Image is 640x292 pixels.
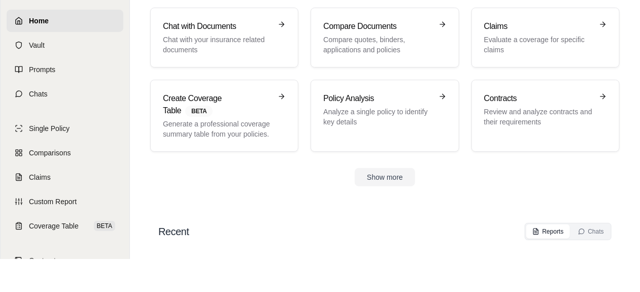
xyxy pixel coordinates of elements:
[7,142,123,164] a: Comparisons
[29,89,48,99] span: Chats
[7,215,123,237] a: Coverage TableBETA
[7,10,123,32] a: Home
[7,249,123,272] a: Contracts
[163,20,272,33] h3: Chat with Documents
[323,92,432,105] h3: Policy Analysis
[7,117,123,140] a: Single Policy
[29,123,70,134] span: Single Policy
[471,80,620,152] a: ContractsReview and analyze contracts and their requirements
[572,224,610,239] button: Chats
[29,16,49,26] span: Home
[158,224,189,239] h2: Recent
[29,172,51,182] span: Claims
[471,8,620,68] a: ClaimsEvaluate a coverage for specific claims
[578,228,604,236] div: Chats
[29,221,79,231] span: Coverage Table
[150,8,298,68] a: Chat with DocumentsChat with your insurance related documents
[7,58,123,81] a: Prompts
[150,80,298,152] a: Create Coverage TableBETAGenerate a professional coverage summary table from your policies.
[7,166,123,188] a: Claims
[323,20,432,33] h3: Compare Documents
[355,168,415,186] button: Show more
[185,106,213,117] span: BETA
[29,40,45,50] span: Vault
[29,148,71,158] span: Comparisons
[7,83,123,105] a: Chats
[29,64,55,75] span: Prompts
[163,119,272,139] p: Generate a professional coverage summary table from your policies.
[323,107,432,127] p: Analyze a single policy to identify key details
[532,228,564,236] div: Reports
[94,221,115,231] span: BETA
[7,34,123,56] a: Vault
[484,92,593,105] h3: Contracts
[484,107,593,127] p: Review and analyze contracts and their requirements
[163,92,272,117] h3: Create Coverage Table
[29,197,77,207] span: Custom Report
[484,35,593,55] p: Evaluate a coverage for specific claims
[311,80,459,152] a: Policy AnalysisAnalyze a single policy to identify key details
[29,255,59,266] span: Contracts
[311,8,459,68] a: Compare DocumentsCompare quotes, binders, applications and policies
[7,190,123,213] a: Custom Report
[526,224,570,239] button: Reports
[323,35,432,55] p: Compare quotes, binders, applications and policies
[484,20,593,33] h3: Claims
[163,35,272,55] p: Chat with your insurance related documents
